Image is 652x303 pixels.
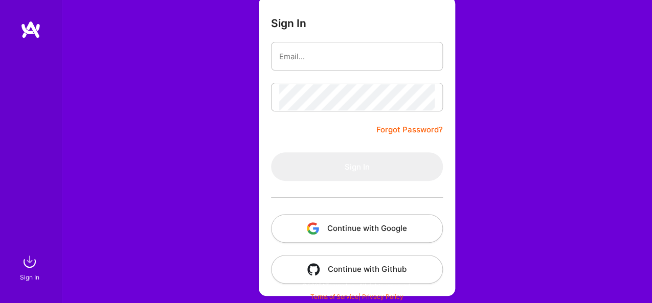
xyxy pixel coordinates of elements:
[376,124,443,136] a: Forgot Password?
[307,263,320,275] img: icon
[271,152,443,181] button: Sign In
[19,251,40,272] img: sign in
[310,293,403,300] span: |
[310,293,358,300] a: Terms of Service
[271,255,443,284] button: Continue with Github
[21,251,40,283] a: sign inSign In
[61,273,652,298] div: © 2025 ATeams Inc., All rights reserved.
[362,293,403,300] a: Privacy Policy
[307,222,319,235] img: icon
[271,214,443,243] button: Continue with Google
[279,43,435,69] input: Email...
[271,17,306,30] h3: Sign In
[20,20,41,39] img: logo
[20,272,39,283] div: Sign In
